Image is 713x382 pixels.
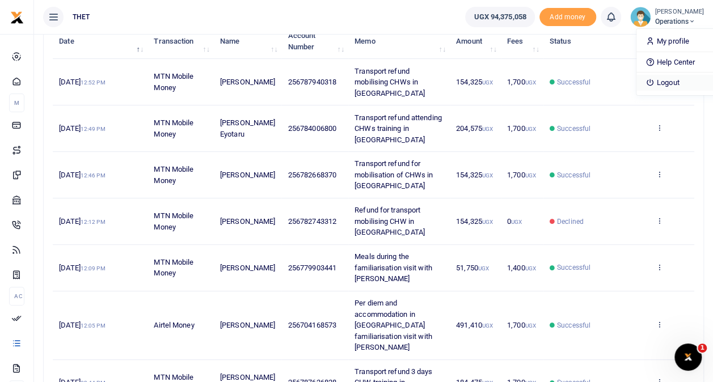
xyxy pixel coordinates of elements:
span: [PERSON_NAME] [220,78,275,86]
a: Add money [539,12,596,20]
th: Status: activate to sort column ascending [543,24,649,59]
span: 256782668370 [288,171,336,179]
small: UGX [482,172,493,179]
th: Transaction: activate to sort column ascending [147,24,214,59]
span: Successful [557,77,590,87]
li: M [9,94,24,112]
span: MTN Mobile Money [154,211,193,231]
span: Successful [557,170,590,180]
iframe: Intercom live chat [674,343,702,371]
span: [DATE] [59,78,105,86]
span: 1,700 [507,321,536,329]
span: Refund for transport mobilising CHW in [GEOGRAPHIC_DATA] [355,206,425,236]
span: [DATE] [59,217,105,226]
small: UGX [525,265,535,271]
span: Successful [557,320,590,330]
span: 204,575 [456,124,493,133]
span: MTN Mobile Money [154,258,193,278]
img: logo-small [10,11,24,24]
span: MTN Mobile Money [154,118,193,138]
span: 256779903441 [288,264,336,272]
a: UGX 94,375,058 [465,7,534,27]
span: [PERSON_NAME] [220,321,275,329]
small: UGX [525,172,535,179]
span: MTN Mobile Money [154,165,193,185]
small: UGX [482,79,493,86]
span: MTN Mobile Money [154,72,193,92]
span: Declined [557,217,584,227]
span: [PERSON_NAME] [220,171,275,179]
span: [DATE] [59,171,105,179]
span: 154,325 [456,78,493,86]
span: UGX 94,375,058 [474,11,526,23]
span: 256704168573 [288,321,336,329]
img: profile-user [630,7,651,27]
small: UGX [525,322,535,329]
span: Meals during the familiarisation visit with [PERSON_NAME] [355,252,432,283]
span: 256782743312 [288,217,336,226]
span: 256787940318 [288,78,336,86]
span: [DATE] [59,124,105,133]
a: logo-small logo-large logo-large [10,12,24,21]
span: Airtel Money [154,321,194,329]
span: 1,700 [507,78,536,86]
th: Amount: activate to sort column ascending [450,24,501,59]
a: profile-user [PERSON_NAME] Operations [630,7,704,27]
small: 12:09 PM [81,265,106,271]
small: UGX [525,126,535,132]
small: 12:05 PM [81,322,106,329]
span: THET [68,12,94,22]
span: 154,325 [456,171,493,179]
span: 51,750 [456,264,489,272]
th: Fees: activate to sort column ascending [501,24,543,59]
th: Memo: activate to sort column ascending [348,24,450,59]
span: 0 [507,217,522,226]
span: [PERSON_NAME] [220,217,275,226]
span: Transport refund mobilising CHWs in [GEOGRAPHIC_DATA] [355,67,425,97]
span: 154,325 [456,217,493,226]
small: UGX [511,219,522,225]
span: Successful [557,262,590,273]
small: [PERSON_NAME] [655,7,704,17]
span: 1,700 [507,171,536,179]
span: 1 [698,343,707,353]
small: UGX [478,265,489,271]
span: Add money [539,8,596,27]
span: 1,700 [507,124,536,133]
span: 1,400 [507,264,536,272]
small: UGX [482,322,493,329]
span: [PERSON_NAME] Eyotaru [220,118,275,138]
span: [PERSON_NAME] [220,264,275,272]
li: Ac [9,287,24,305]
small: 12:46 PM [81,172,106,179]
small: 12:49 PM [81,126,106,132]
small: UGX [482,126,493,132]
th: Account Number: activate to sort column ascending [281,24,348,59]
li: Wallet ballance [461,7,539,27]
span: [DATE] [59,264,105,272]
span: Per diem and accommodation in [GEOGRAPHIC_DATA] familiarisation visit with [PERSON_NAME] [355,299,432,351]
small: 12:12 PM [81,219,106,225]
span: 491,410 [456,321,493,329]
th: Date: activate to sort column descending [53,24,147,59]
span: Transport refund for mobilisation of CHWs in [GEOGRAPHIC_DATA] [355,159,433,190]
th: Name: activate to sort column ascending [214,24,282,59]
span: Operations [655,16,704,27]
small: 12:52 PM [81,79,106,86]
small: UGX [525,79,535,86]
span: [DATE] [59,321,105,329]
li: Toup your wallet [539,8,596,27]
span: Successful [557,124,590,134]
small: UGX [482,219,493,225]
span: Transport refund attending CHWs training in [GEOGRAPHIC_DATA] [355,113,442,144]
span: 256784006800 [288,124,336,133]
